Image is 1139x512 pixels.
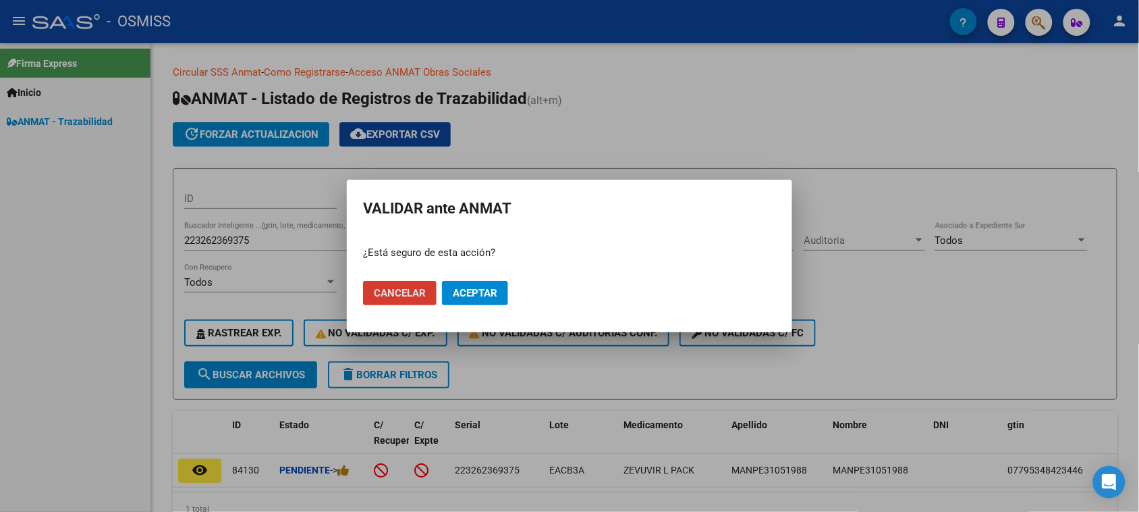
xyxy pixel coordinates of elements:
div: Open Intercom Messenger [1093,466,1126,498]
span: Cancelar [374,287,426,299]
span: Aceptar [453,287,497,299]
h2: VALIDAR ante ANMAT [363,196,776,222]
p: ¿Está seguro de esta acción? [363,245,776,261]
button: Cancelar [363,281,437,305]
button: Aceptar [442,281,508,305]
